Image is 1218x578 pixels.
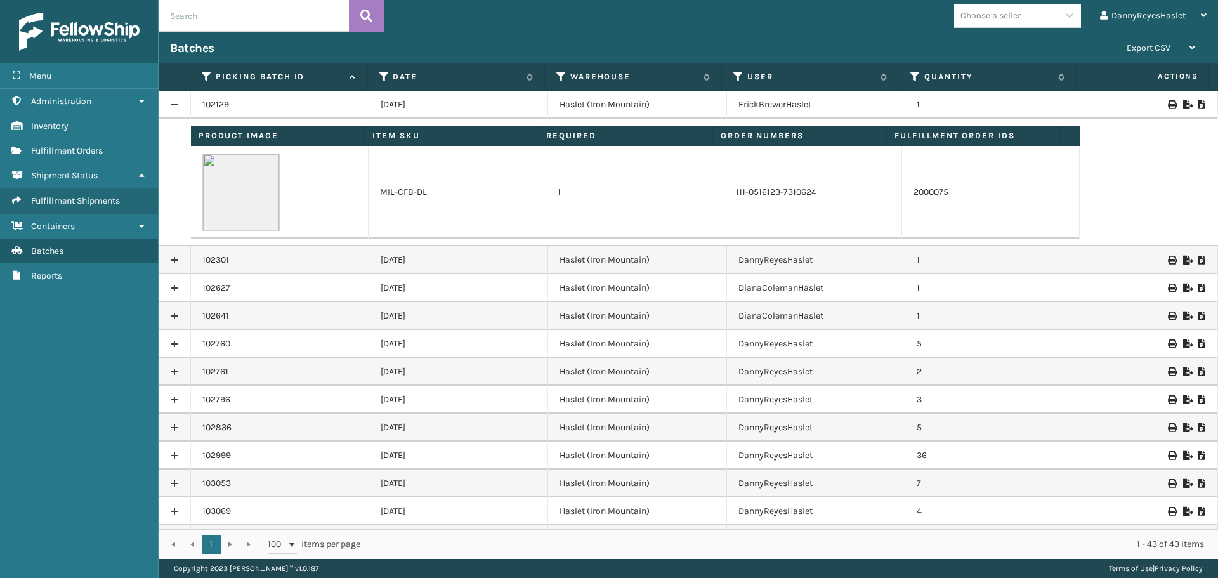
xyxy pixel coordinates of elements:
i: Print Picklist Labels [1168,451,1175,460]
td: DianaColemanHaslet [727,274,906,302]
td: 111-0516123-7310624 [724,146,902,239]
div: | [1109,559,1203,578]
i: Print Picklist Labels [1168,423,1175,432]
i: Export to .xls [1183,339,1191,348]
h3: Batches [170,41,214,56]
td: [DATE] [369,470,548,497]
i: Print Picklist Labels [1168,339,1175,348]
td: [DATE] [369,414,548,442]
i: Print Picklist [1198,423,1206,432]
td: ErickBrewerHaslet [727,91,906,119]
i: Print Picklist [1198,479,1206,488]
i: Print Picklist [1198,395,1206,404]
i: Print Picklist Labels [1168,284,1175,292]
td: Haslet (Iron Mountain) [548,91,727,119]
td: 102129 [191,91,370,119]
i: Export to .xls [1183,423,1191,432]
i: Print Picklist Labels [1168,256,1175,265]
td: [DATE] [369,386,548,414]
td: 103069 [191,497,370,525]
span: Actions [1080,66,1206,87]
td: Haslet (Iron Mountain) [548,358,727,386]
span: Reports [31,270,62,281]
span: Fulfillment Orders [31,145,103,156]
td: DannyReyesHaslet [727,386,906,414]
td: [DATE] [369,330,548,358]
img: 51104088640_40f294f443_o-scaled-700x700.jpg [202,154,280,231]
span: Batches [31,246,63,256]
label: Product Image [199,130,357,141]
div: 1 - 43 of 43 items [378,538,1204,551]
a: Terms of Use [1109,564,1153,573]
label: Order Numbers [721,130,879,141]
td: 103070 [191,525,370,553]
td: [DATE] [369,274,548,302]
td: Haslet (Iron Mountain) [548,330,727,358]
td: DannyReyesHaslet [727,414,906,442]
i: Export to .xls [1183,284,1191,292]
td: Haslet (Iron Mountain) [548,442,727,470]
td: Haslet (Iron Mountain) [548,386,727,414]
span: Shipment Status [31,170,98,181]
i: Print Picklist Labels [1168,100,1175,109]
td: 4 [905,497,1084,525]
td: Haslet (Iron Mountain) [548,302,727,330]
i: Export to .xls [1183,100,1191,109]
td: 102836 [191,414,370,442]
td: 5 [905,330,1084,358]
td: DannyReyesHaslet [727,497,906,525]
td: Haslet (Iron Mountain) [548,497,727,525]
i: Print Picklist [1198,312,1206,320]
td: 5 [905,414,1084,442]
td: 102999 [191,442,370,470]
span: Containers [31,221,75,232]
td: 1 [905,91,1084,119]
td: 102760 [191,330,370,358]
td: Haslet (Iron Mountain) [548,274,727,302]
td: MIL-CFB-DL [369,146,546,239]
i: Print Picklist [1198,451,1206,460]
a: 1 [202,535,221,554]
td: Haslet (Iron Mountain) [548,246,727,274]
td: 102627 [191,274,370,302]
i: Export to .xls [1183,367,1191,376]
label: Warehouse [570,71,697,82]
td: 3 [905,386,1084,414]
i: Export to .xls [1183,256,1191,265]
i: Print Picklist [1198,100,1206,109]
span: Menu [29,70,51,81]
span: Export CSV [1127,43,1170,53]
p: Copyright 2023 [PERSON_NAME]™ v 1.0.187 [174,559,319,578]
td: [DATE] [369,358,548,386]
span: Inventory [31,121,69,131]
td: DannyReyesHaslet [727,358,906,386]
td: [DATE] [369,442,548,470]
label: User [747,71,874,82]
i: Export to .xls [1183,312,1191,320]
label: Quantity [924,71,1051,82]
label: Picking batch ID [216,71,343,82]
i: Print Picklist Labels [1168,367,1175,376]
td: 1 [905,274,1084,302]
i: Print Picklist Labels [1168,312,1175,320]
td: DannyReyesHaslet [727,442,906,470]
td: DannyReyesHaslet [727,470,906,497]
td: 1 [905,302,1084,330]
td: 103053 [191,470,370,497]
td: 36 [905,442,1084,470]
td: [DATE] [369,91,548,119]
td: Haslet (Iron Mountain) [548,525,727,553]
i: Export to .xls [1183,507,1191,516]
i: Print Picklist [1198,367,1206,376]
td: 102796 [191,386,370,414]
td: DianaColemanHaslet [727,302,906,330]
i: Export to .xls [1183,479,1191,488]
i: Print Picklist Labels [1168,395,1175,404]
span: 100 [268,538,287,551]
label: Required [546,130,704,141]
i: Print Picklist Labels [1168,507,1175,516]
img: logo [19,13,140,51]
i: Print Picklist [1198,339,1206,348]
td: Haslet (Iron Mountain) [548,414,727,442]
i: Print Picklist Labels [1168,479,1175,488]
